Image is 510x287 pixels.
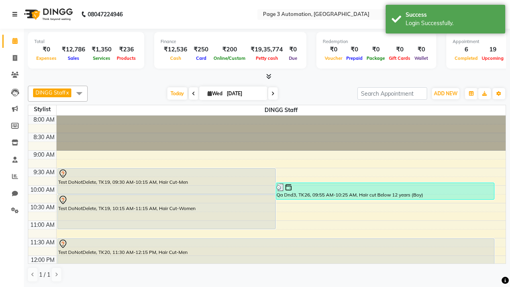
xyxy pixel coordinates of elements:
[387,45,412,54] div: ₹0
[344,45,365,54] div: ₹0
[206,90,224,96] span: Wed
[387,55,412,61] span: Gift Cards
[88,3,123,26] b: 08047224946
[115,45,138,54] div: ₹236
[323,45,344,54] div: ₹0
[406,11,499,19] div: Success
[29,186,56,194] div: 10:00 AM
[194,55,208,61] span: Card
[59,45,88,54] div: ₹12,786
[32,151,56,159] div: 9:00 AM
[29,203,56,212] div: 10:30 AM
[32,133,56,142] div: 8:30 AM
[406,19,499,28] div: Login Successfully.
[480,45,506,54] div: 19
[35,89,65,96] span: DINGG Staff
[453,55,480,61] span: Completed
[432,88,459,99] button: ADD NEW
[323,38,430,45] div: Redemption
[224,88,264,100] input: 2025-10-01
[29,238,56,247] div: 11:30 AM
[190,45,212,54] div: ₹250
[32,116,56,124] div: 8:00 AM
[453,45,480,54] div: 6
[65,89,69,96] a: x
[29,256,56,264] div: 12:00 PM
[286,45,300,54] div: ₹0
[412,45,430,54] div: ₹0
[29,221,56,229] div: 11:00 AM
[58,169,276,194] div: Test DoNotDelete, TK19, 09:30 AM-10:15 AM, Hair Cut-Men
[39,271,50,279] span: 1 / 1
[276,183,494,199] div: Qa Dnd3, TK26, 09:55 AM-10:25 AM, Hair cut Below 12 years (Boy)
[412,55,430,61] span: Wallet
[88,45,115,54] div: ₹1,350
[357,87,427,100] input: Search Appointment
[287,55,299,61] span: Due
[34,55,59,61] span: Expenses
[365,55,387,61] span: Package
[167,87,187,100] span: Today
[20,3,75,26] img: logo
[247,45,286,54] div: ₹19,35,774
[344,55,365,61] span: Prepaid
[32,168,56,177] div: 9:30 AM
[34,45,59,54] div: ₹0
[161,45,190,54] div: ₹12,536
[434,90,457,96] span: ADD NEW
[254,55,280,61] span: Petty cash
[28,105,56,114] div: Stylist
[323,55,344,61] span: Voucher
[57,105,506,115] span: DINGG Staff
[58,239,494,264] div: Test DoNotDelete, TK20, 11:30 AM-12:15 PM, Hair Cut-Men
[66,55,81,61] span: Sales
[365,45,387,54] div: ₹0
[161,38,300,45] div: Finance
[212,45,247,54] div: ₹200
[168,55,183,61] span: Cash
[212,55,247,61] span: Online/Custom
[91,55,112,61] span: Services
[58,195,276,229] div: Test DoNotDelete, TK19, 10:15 AM-11:15 AM, Hair Cut-Women
[480,55,506,61] span: Upcoming
[115,55,138,61] span: Products
[34,38,138,45] div: Total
